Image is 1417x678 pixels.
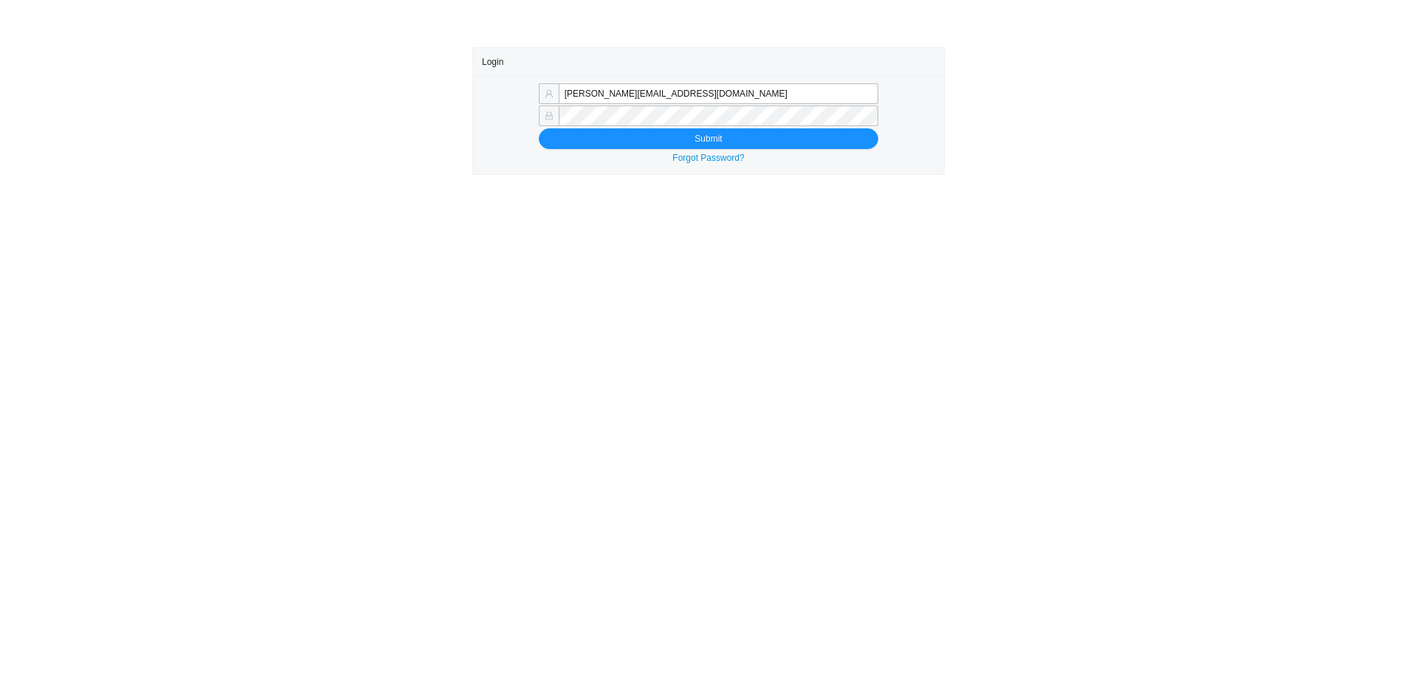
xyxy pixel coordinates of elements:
button: Submit [539,128,878,149]
div: Login [482,48,935,75]
span: Submit [694,131,722,146]
span: user [545,89,554,98]
a: Forgot Password? [672,153,744,163]
input: Email [559,83,878,104]
span: lock [545,111,554,120]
